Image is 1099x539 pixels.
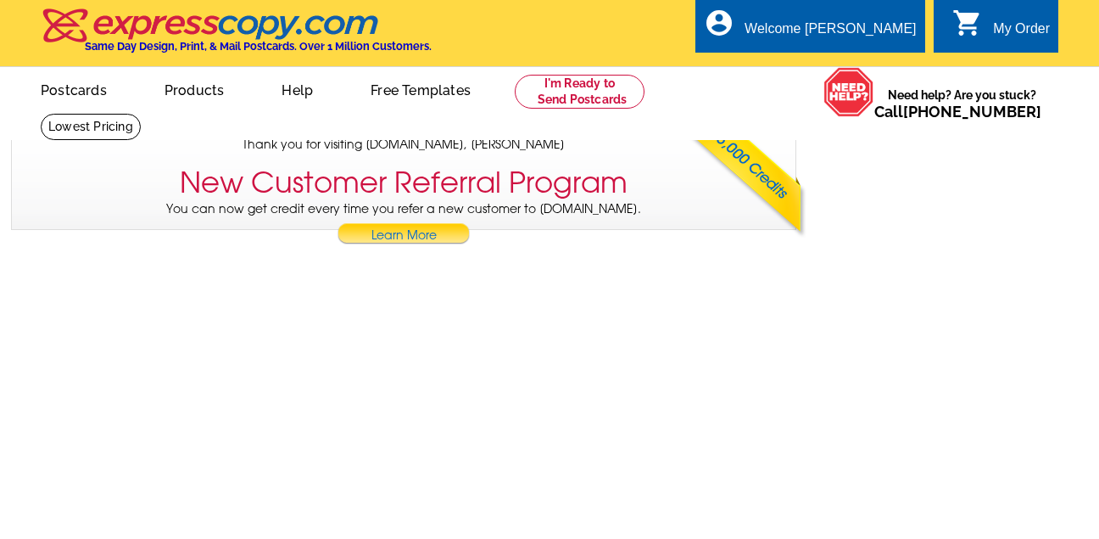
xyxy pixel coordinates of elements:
[180,166,628,200] h3: New Customer Referral Program
[874,87,1050,121] span: Need help? Are you stuck?
[952,19,1050,40] a: shopping_cart My Order
[952,8,983,38] i: shopping_cart
[903,103,1041,121] a: [PHONE_NUMBER]
[745,21,916,45] div: Welcome [PERSON_NAME]
[243,136,565,154] span: Thank you for visiting [DOMAIN_NAME], [PERSON_NAME]
[85,40,432,53] h4: Same Day Design, Print, & Mail Postcards. Over 1 Million Customers.
[41,20,432,53] a: Same Day Design, Print, & Mail Postcards. Over 1 Million Customers.
[137,69,252,109] a: Products
[12,200,795,249] p: You can now get credit every time you refer a new customer to [DOMAIN_NAME].
[874,103,1041,121] span: Call
[254,69,340,109] a: Help
[823,67,874,117] img: help
[14,69,134,109] a: Postcards
[337,223,471,249] a: Learn More
[704,8,734,38] i: account_circle
[343,69,498,109] a: Free Templates
[993,21,1050,45] div: My Order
